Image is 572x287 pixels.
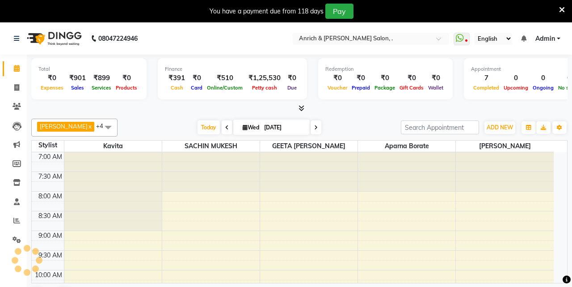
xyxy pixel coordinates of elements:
div: ₹0 [114,73,139,83]
input: Search Appointment [401,120,479,134]
span: GEETA [PERSON_NAME] [260,141,357,152]
span: Wallet [426,85,446,91]
div: 8:30 AM [37,211,64,221]
b: 08047224946 [98,26,138,51]
button: ADD NEW [484,121,515,134]
div: ₹0 [38,73,66,83]
span: Voucher [325,85,349,91]
span: Due [285,85,299,91]
span: Expenses [38,85,66,91]
div: ₹0 [397,73,426,83]
span: Products [114,85,139,91]
div: ₹0 [284,73,300,83]
div: ₹510 [205,73,245,83]
a: x [88,123,92,130]
div: ₹0 [349,73,372,83]
div: 7 [471,73,501,83]
span: [PERSON_NAME] [40,123,88,130]
span: Cash [168,85,185,91]
div: 9:30 AM [37,251,64,260]
span: Card [189,85,205,91]
span: Today [198,120,220,134]
div: ₹0 [325,73,349,83]
span: Petty cash [250,85,279,91]
img: logo [23,26,84,51]
div: ₹0 [372,73,397,83]
input: 2025-09-03 [261,121,306,134]
span: Services [89,85,114,91]
div: 10:00 AM [33,270,64,280]
div: 0 [530,73,556,83]
div: Stylist [32,141,64,150]
div: ₹901 [66,73,89,83]
div: ₹1,25,530 [245,73,284,83]
div: Redemption [325,65,446,73]
div: ₹0 [426,73,446,83]
div: 0 [501,73,530,83]
div: ₹899 [89,73,114,83]
span: Ongoing [530,85,556,91]
span: Online/Custom [205,85,245,91]
span: Aparna borate [358,141,455,152]
span: [PERSON_NAME] [456,141,554,152]
div: 8:00 AM [37,192,64,201]
span: Admin [535,34,555,43]
div: 7:30 AM [37,172,64,181]
div: ₹391 [165,73,189,83]
span: +4 [96,122,110,129]
div: Finance [165,65,300,73]
span: SACHIN MUKESH [162,141,260,152]
span: Wed [240,124,261,131]
span: Sales [69,85,86,91]
span: Upcoming [501,85,530,91]
span: Gift Cards [397,85,426,91]
div: ₹0 [189,73,205,83]
div: Total [38,65,139,73]
span: Kavita [64,141,162,152]
div: 7:00 AM [37,152,64,162]
button: Pay [325,4,353,19]
span: Completed [471,85,501,91]
div: 9:00 AM [37,231,64,240]
span: Package [372,85,397,91]
div: You have a payment due from 118 days [210,7,324,16]
span: Prepaid [349,85,372,91]
span: ADD NEW [487,124,513,131]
